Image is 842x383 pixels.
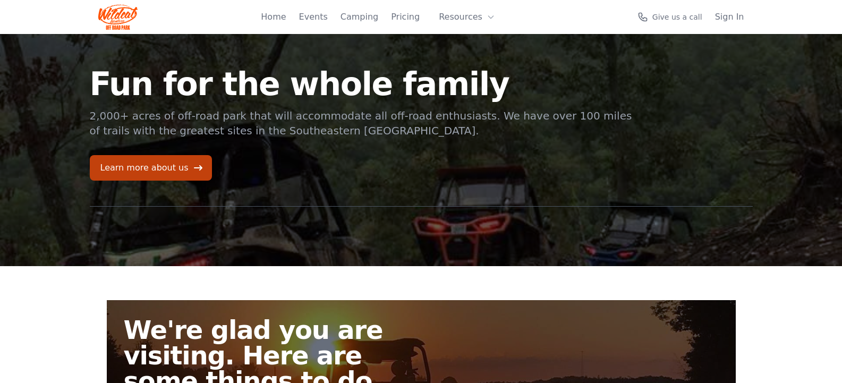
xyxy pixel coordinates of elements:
[299,11,328,23] a: Events
[90,155,212,181] a: Learn more about us
[341,11,378,23] a: Camping
[391,11,420,23] a: Pricing
[261,11,286,23] a: Home
[90,68,634,100] h1: Fun for the whole family
[90,108,634,138] p: 2,000+ acres of off-road park that will accommodate all off-road enthusiasts. We have over 100 mi...
[652,12,702,22] span: Give us a call
[637,12,702,22] a: Give us a call
[715,11,744,23] a: Sign In
[98,4,138,30] img: Wildcat Logo
[432,6,501,28] button: Resources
